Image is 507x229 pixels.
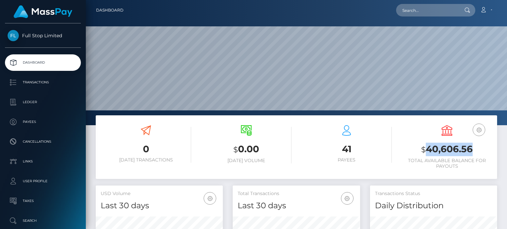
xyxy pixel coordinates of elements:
a: Dashboard [96,3,123,17]
h6: Payees [301,157,392,163]
h3: 41 [301,143,392,156]
h4: Daily Distribution [375,200,492,212]
p: Dashboard [8,58,78,68]
img: Full Stop Limited [8,30,19,41]
small: $ [421,145,426,154]
small: $ [233,145,238,154]
a: Taxes [5,193,81,209]
h3: 0 [101,143,191,156]
a: Payees [5,114,81,130]
p: Payees [8,117,78,127]
p: Links [8,157,78,166]
a: Ledger [5,94,81,110]
a: Dashboard [5,54,81,71]
p: Ledger [8,97,78,107]
p: Cancellations [8,137,78,147]
a: User Profile [5,173,81,189]
p: Search [8,216,78,226]
input: Search... [396,4,458,16]
p: Transactions [8,77,78,87]
h5: USD Volume [101,190,218,197]
h6: [DATE] Volume [201,158,291,163]
a: Cancellations [5,133,81,150]
a: Search [5,213,81,229]
h3: 40,606.56 [402,143,492,156]
h4: Last 30 days [101,200,218,212]
h5: Transactions Status [375,190,492,197]
h6: [DATE] Transactions [101,157,191,163]
p: Taxes [8,196,78,206]
h5: Total Transactions [238,190,355,197]
p: User Profile [8,176,78,186]
span: Full Stop Limited [5,33,81,39]
a: Links [5,153,81,170]
h4: Last 30 days [238,200,355,212]
h3: 0.00 [201,143,291,156]
img: MassPay Logo [14,5,72,18]
h6: Total Available Balance for Payouts [402,158,492,169]
a: Transactions [5,74,81,91]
